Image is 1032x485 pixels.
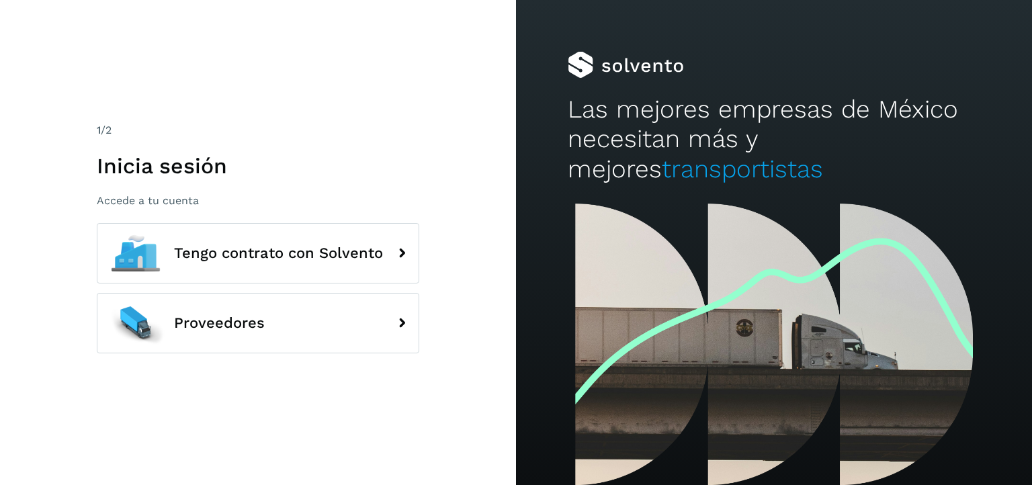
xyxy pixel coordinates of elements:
[568,95,980,184] h2: Las mejores empresas de México necesitan más y mejores
[174,315,265,331] span: Proveedores
[97,293,419,353] button: Proveedores
[97,153,419,179] h1: Inicia sesión
[97,223,419,283] button: Tengo contrato con Solvento
[174,245,383,261] span: Tengo contrato con Solvento
[97,122,419,138] div: /2
[97,194,419,207] p: Accede a tu cuenta
[97,124,101,136] span: 1
[662,155,823,183] span: transportistas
